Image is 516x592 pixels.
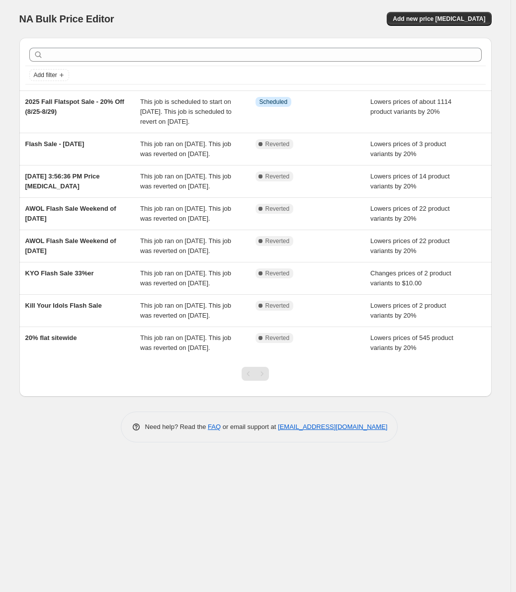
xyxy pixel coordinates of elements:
span: Need help? Read the [145,423,208,430]
span: Flash Sale - [DATE] [25,140,85,148]
span: Lowers prices of 545 product variants by 20% [370,334,453,351]
span: This job ran on [DATE]. This job was reverted on [DATE]. [140,172,231,190]
button: Add filter [29,69,69,81]
span: This job ran on [DATE]. This job was reverted on [DATE]. [140,302,231,319]
a: FAQ [208,423,221,430]
span: 20% flat sitewide [25,334,77,341]
span: Lowers prices of 2 product variants by 20% [370,302,446,319]
span: Reverted [265,237,290,245]
span: This job ran on [DATE]. This job was reverted on [DATE]. [140,237,231,254]
span: Reverted [265,172,290,180]
span: AWOL Flash Sale Weekend of [DATE] [25,237,116,254]
span: Reverted [265,302,290,310]
span: Lowers prices of 22 product variants by 20% [370,237,450,254]
a: [EMAIL_ADDRESS][DOMAIN_NAME] [278,423,387,430]
span: This job ran on [DATE]. This job was reverted on [DATE]. [140,140,231,158]
span: AWOL Flash Sale Weekend of [DATE] [25,205,116,222]
button: Add new price [MEDICAL_DATA] [387,12,491,26]
span: Add filter [34,71,57,79]
span: Lowers prices of 22 product variants by 20% [370,205,450,222]
span: This job ran on [DATE]. This job was reverted on [DATE]. [140,334,231,351]
span: This job ran on [DATE]. This job was reverted on [DATE]. [140,269,231,287]
span: or email support at [221,423,278,430]
span: Lowers prices of 3 product variants by 20% [370,140,446,158]
span: Lowers prices of 14 product variants by 20% [370,172,450,190]
span: Reverted [265,269,290,277]
span: Reverted [265,140,290,148]
span: Kill Your Idols Flash Sale [25,302,102,309]
span: Reverted [265,205,290,213]
span: Add new price [MEDICAL_DATA] [393,15,485,23]
span: This job ran on [DATE]. This job was reverted on [DATE]. [140,205,231,222]
span: This job is scheduled to start on [DATE]. This job is scheduled to revert on [DATE]. [140,98,232,125]
span: Lowers prices of about 1114 product variants by 20% [370,98,451,115]
span: NA Bulk Price Editor [19,13,114,24]
span: Reverted [265,334,290,342]
span: [DATE] 3:56:36 PM Price [MEDICAL_DATA] [25,172,100,190]
span: 2025 Fall Flatspot Sale - 20% Off (8/25-8/29) [25,98,124,115]
span: Changes prices of 2 product variants to $10.00 [370,269,451,287]
span: KYO Flash Sale 33%er [25,269,94,277]
span: Scheduled [259,98,288,106]
nav: Pagination [242,367,269,381]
